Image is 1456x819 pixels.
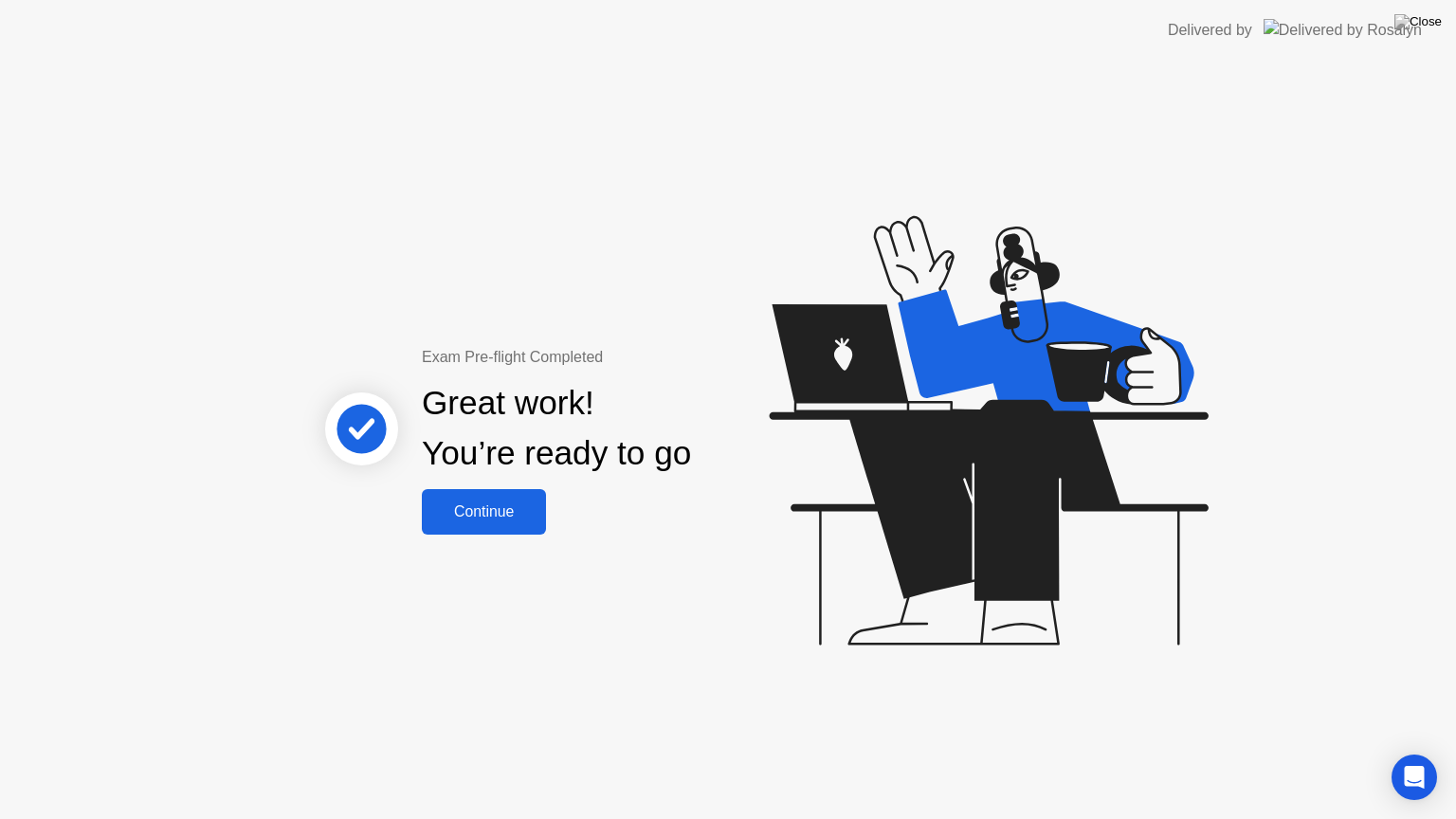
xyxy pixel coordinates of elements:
[422,489,546,535] button: Continue
[1392,755,1437,800] div: Open Intercom Messenger
[422,346,813,369] div: Exam Pre-flight Completed
[422,378,691,479] div: Great work! You’re ready to go
[428,503,540,520] div: Continue
[1394,14,1442,29] img: Close
[1264,19,1422,41] img: Delivered by Rosalyn
[1168,19,1252,42] div: Delivered by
